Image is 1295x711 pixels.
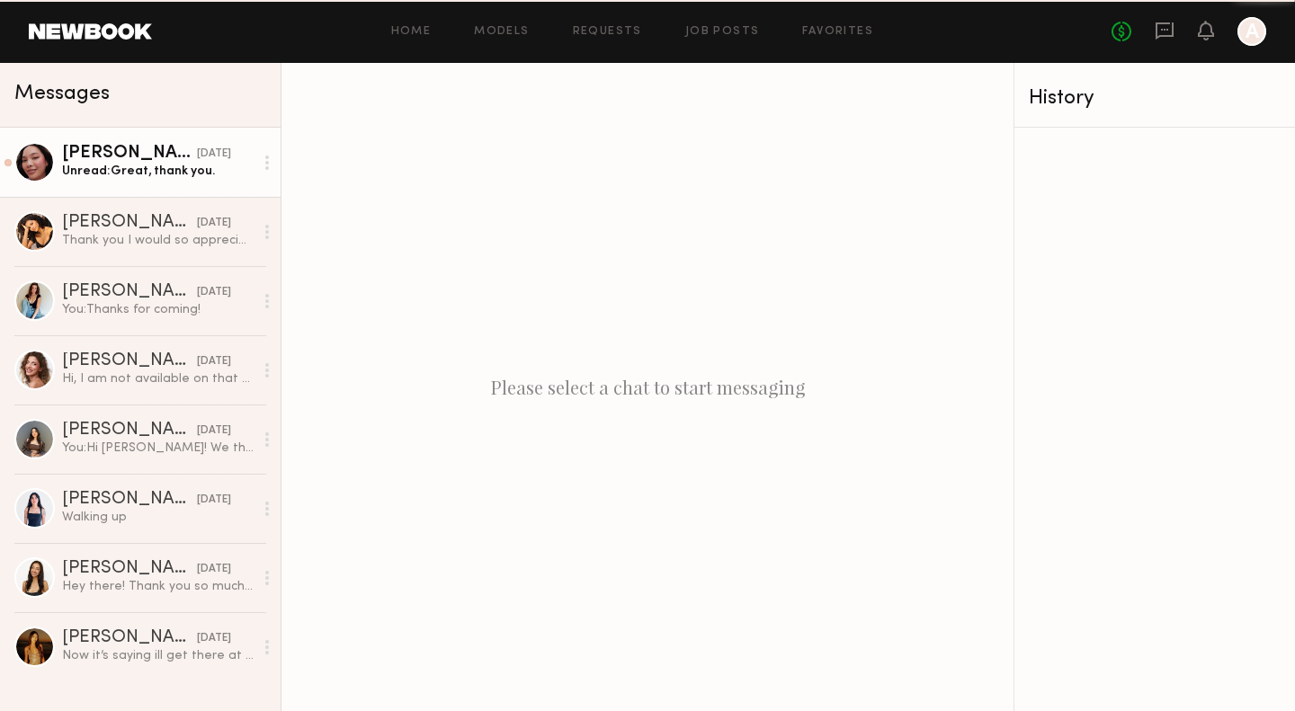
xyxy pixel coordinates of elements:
div: [PERSON_NAME] [62,560,197,578]
span: Messages [14,84,110,104]
div: Hi, I am not available on that day but I’d love to be considered for future shoots! [62,370,254,387]
div: You: Thanks for coming! [62,301,254,318]
div: [DATE] [197,284,231,301]
div: Now it’s saying ill get there at 1pm.. [62,647,254,664]
div: [PERSON_NAME] [62,629,197,647]
a: Requests [573,26,642,38]
div: Please select a chat to start messaging [281,63,1014,711]
div: Thank you I would so appreciate it! Was nice working together :) [62,232,254,249]
div: [DATE] [197,353,231,370]
div: [DATE] [197,561,231,578]
div: [PERSON_NAME] [62,283,197,301]
div: [PERSON_NAME] [62,214,197,232]
div: [PERSON_NAME] [62,491,197,509]
div: [DATE] [197,492,231,509]
div: [PERSON_NAME] [62,145,197,163]
div: Hey there! Thank you so much for reaching out. I’m not available that date, but would still love ... [62,578,254,595]
div: You: Hi [PERSON_NAME]! We think you'd be a great fit for our upcoming content shoot and would lov... [62,440,254,457]
div: [PERSON_NAME] [62,422,197,440]
a: Home [391,26,432,38]
a: Models [474,26,529,38]
div: [DATE] [197,215,231,232]
div: [DATE] [197,422,231,440]
div: [DATE] [197,630,231,647]
div: Unread: Great, thank you. [62,163,254,180]
a: Job Posts [685,26,760,38]
div: [DATE] [197,146,231,163]
a: A [1237,17,1266,46]
div: History [1029,88,1281,109]
div: Walking up [62,509,254,526]
a: Favorites [802,26,873,38]
div: [PERSON_NAME] [62,352,197,370]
